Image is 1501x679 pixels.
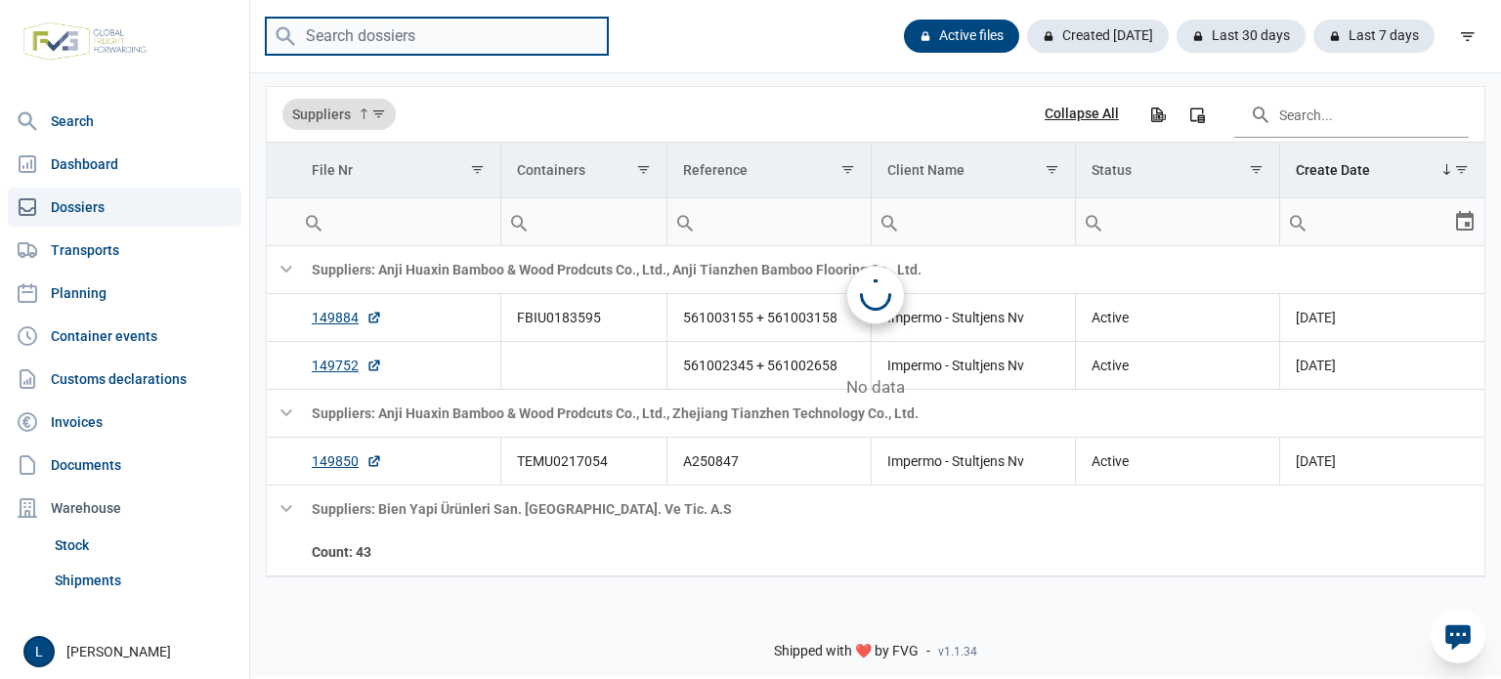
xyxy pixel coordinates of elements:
div: File Nr [312,162,353,178]
td: Collapse [267,390,296,438]
input: Filter cell [1280,198,1453,245]
button: L [23,636,55,667]
td: Collapse [267,246,296,294]
div: Loading... [860,279,891,311]
div: Warehouse [8,488,241,528]
td: Active [1076,294,1280,342]
td: Column Reference [666,143,871,198]
a: Planning [8,274,241,313]
td: Impermo - Stultjens Nv [871,342,1075,390]
td: Suppliers: Anji Huaxin Bamboo & Wood Prodcuts Co., Ltd., Anji Tianzhen Bamboo Flooring Co., Ltd. [296,246,1484,294]
div: Active files [904,20,1019,53]
a: Dossiers [8,188,241,227]
span: Show filter options for column 'File Nr' [470,162,485,177]
div: Create Date [1296,162,1370,178]
a: Invoices [8,403,241,442]
td: A250847 [666,438,871,486]
td: Column Client Name [871,143,1075,198]
input: Search dossiers [266,18,608,56]
span: Shipped with ❤️ by FVG [774,643,919,660]
div: Export all data to Excel [1139,97,1175,132]
td: Column Status [1076,143,1280,198]
img: FVG - Global freight forwarding [16,15,154,68]
td: Active [1076,342,1280,390]
td: Filter cell [296,198,500,246]
td: FBIU0183595 [500,294,666,342]
div: Search box [501,198,536,245]
a: Customs declarations [8,360,241,399]
div: Search box [296,198,331,245]
div: Select [1453,198,1477,245]
td: Filter cell [500,198,666,246]
a: Container events [8,317,241,356]
a: 149752 [312,356,382,375]
a: Documents [8,446,241,485]
div: filter [1450,19,1485,54]
div: Suppliers [282,99,396,130]
input: Filter cell [501,198,666,245]
div: Search box [667,198,703,245]
div: Search box [1076,198,1111,245]
td: 561002345 + 561002658 [666,342,871,390]
td: Filter cell [1076,198,1280,246]
td: Column Containers [500,143,666,198]
div: File Nr Count: 43 [312,542,485,562]
span: Show filter options for column 'Containers' [636,162,651,177]
a: Shipments [47,563,241,598]
span: v1.1.34 [938,644,977,659]
div: Created [DATE] [1027,20,1169,53]
span: - [926,643,930,660]
td: Impermo - Stultjens Nv [871,438,1075,486]
span: Show filter options for column 'Create Date' [1454,162,1469,177]
input: Search in the data grid [1234,91,1469,138]
span: [DATE] [1296,358,1336,373]
input: Filter cell [296,198,500,245]
div: Status [1092,162,1132,178]
td: Column Create Date [1280,143,1484,198]
div: [PERSON_NAME] [23,636,237,667]
a: Search [8,102,241,141]
div: Client Name [887,162,965,178]
a: Dashboard [8,145,241,184]
td: Collapse [267,486,296,533]
span: Show filter options for column 'Status' [1249,162,1264,177]
td: Filter cell [871,198,1075,246]
span: Show filter options for column 'Reference' [840,162,855,177]
td: Suppliers: Anji Huaxin Bamboo & Wood Prodcuts Co., Ltd., Zhejiang Tianzhen Technology Co., Ltd. [296,390,1484,438]
td: 561003155 + 561003158 [666,294,871,342]
span: Show filter options for column 'Suppliers' [371,106,386,121]
span: [DATE] [1296,453,1336,469]
div: Last 7 days [1313,20,1435,53]
td: Impermo - Stultjens Nv [871,294,1075,342]
div: Last 30 days [1177,20,1306,53]
a: Stock [47,528,241,563]
td: Filter cell [1280,198,1484,246]
div: Search box [872,198,907,245]
td: TEMU0217054 [500,438,666,486]
span: Show filter options for column 'Client Name' [1045,162,1059,177]
a: Transports [8,231,241,270]
td: Filter cell [666,198,871,246]
div: Column Chooser [1179,97,1215,132]
span: [DATE] [1296,310,1336,325]
div: Data grid toolbar [282,87,1469,142]
div: Reference [683,162,748,178]
input: Filter cell [872,198,1075,245]
a: 149884 [312,308,382,327]
div: Containers [517,162,585,178]
td: Column File Nr [296,143,500,198]
div: Collapse All [1045,106,1119,123]
input: Filter cell [667,198,871,245]
div: Search box [1280,198,1315,245]
td: Suppliers: Bien Yapi Ürünleri San. [GEOGRAPHIC_DATA]. Ve Tic. A.S [296,486,1484,533]
td: Active [1076,438,1280,486]
input: Filter cell [1076,198,1279,245]
span: No data [267,377,1484,399]
a: 149850 [312,451,382,471]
